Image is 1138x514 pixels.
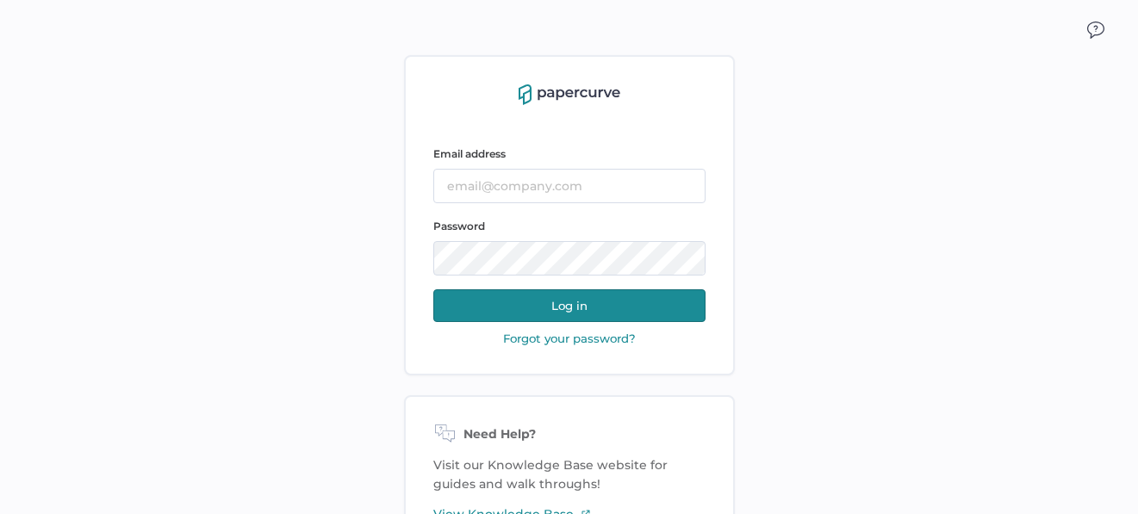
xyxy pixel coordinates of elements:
[1087,22,1104,39] img: icon_chat.2bd11823.svg
[433,147,506,160] span: Email address
[433,424,457,445] img: need-help-icon.d526b9f7.svg
[433,169,706,203] input: email@company.com
[519,84,620,105] img: papercurve-logo-colour.7244d18c.svg
[498,331,641,346] button: Forgot your password?
[433,424,706,445] div: Need Help?
[433,220,485,232] span: Password
[433,289,706,322] button: Log in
